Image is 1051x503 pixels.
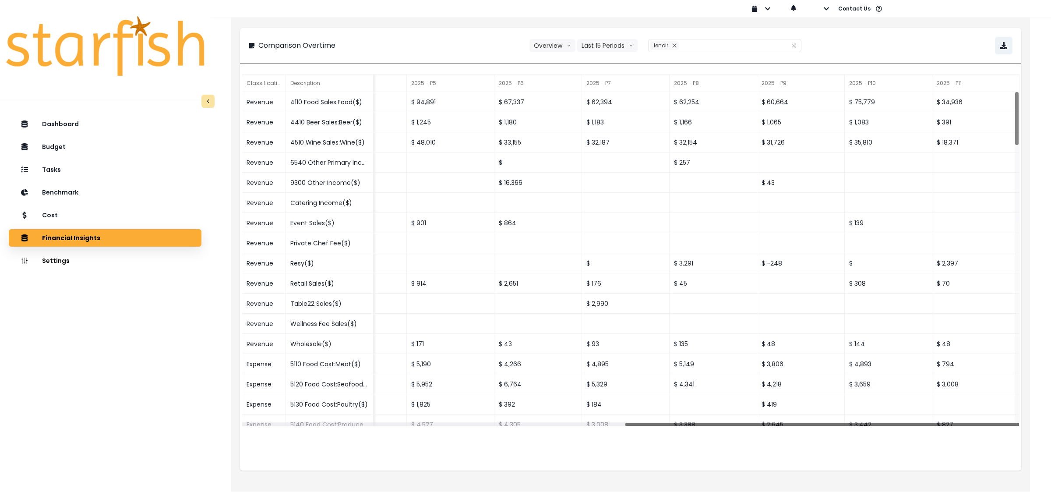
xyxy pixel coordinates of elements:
[9,206,201,224] button: Cost
[258,40,335,51] p: Comparison Overtime
[577,39,638,52] button: Last 15 Periodsarrow down line
[791,41,797,50] button: Clear
[757,74,845,92] div: 2025 - P9
[654,42,668,49] span: lenoir
[9,161,201,178] button: Tasks
[494,74,582,92] div: 2025 - P6
[650,41,679,50] div: lenoir
[9,184,201,201] button: Benchmark
[286,74,374,92] div: Description
[670,74,757,92] div: 2025 - P8
[9,252,201,269] button: Settings
[567,41,571,50] svg: arrow down line
[9,115,201,133] button: Dashboard
[629,41,633,50] svg: arrow down line
[42,143,66,151] p: Budget
[791,43,797,48] svg: close
[670,41,679,50] button: Remove
[529,39,575,52] button: Overviewarrow down line
[672,43,677,48] svg: close
[42,189,78,196] p: Benchmark
[582,74,670,92] div: 2025 - P7
[42,166,61,174] p: Tasks
[9,138,201,156] button: Budget
[9,229,201,247] button: Financial Insights
[42,120,79,128] p: Dashboard
[845,74,932,92] div: 2025 - P10
[407,74,494,92] div: 2025 - P5
[42,212,58,219] p: Cost
[242,74,286,92] div: Classification
[932,74,1020,92] div: 2025 - P11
